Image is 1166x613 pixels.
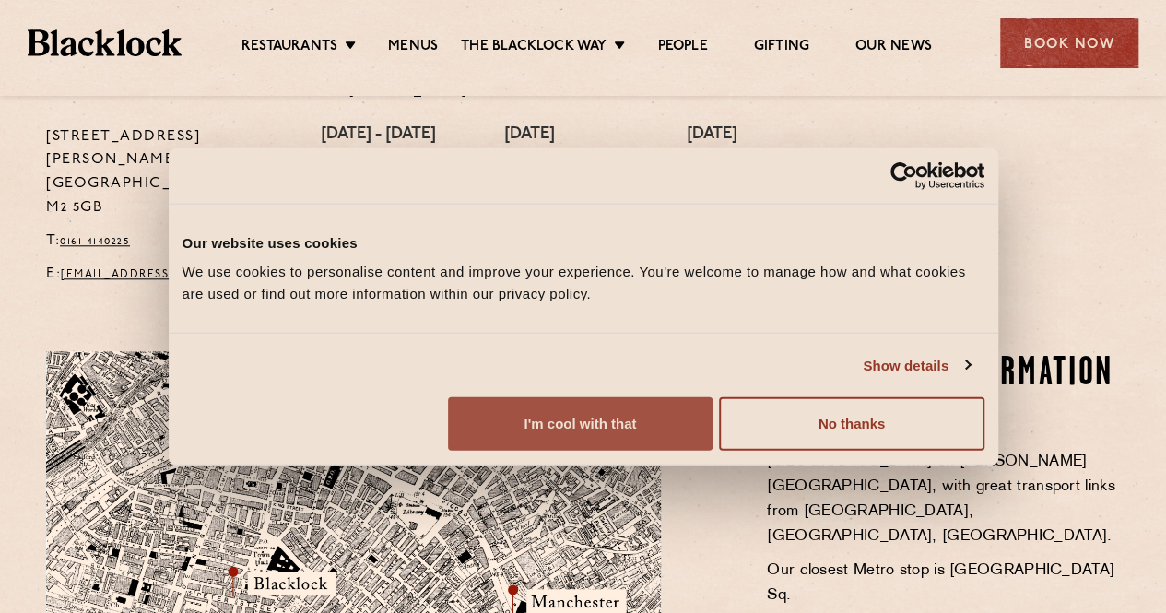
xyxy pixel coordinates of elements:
a: The Blacklock Way [461,38,607,58]
p: E: [46,263,294,287]
a: Restaurants [241,38,337,58]
a: People [657,38,707,58]
a: Gifting [754,38,809,58]
button: I'm cool with that [448,397,713,451]
a: Menus [388,38,438,58]
h4: [DATE] [505,125,642,146]
a: Our News [855,38,932,58]
div: Book Now [1000,18,1138,68]
p: T: [46,230,294,253]
a: 0161 4140225 [60,236,130,247]
a: [EMAIL_ADDRESS][DOMAIN_NAME] [61,269,281,280]
h4: [DATE] [688,125,830,146]
button: No thanks [719,397,983,451]
img: BL_Textured_Logo-footer-cropped.svg [28,29,182,55]
div: We use cookies to personalise content and improve your experience. You're welcome to manage how a... [183,261,984,305]
a: Usercentrics Cookiebot - opens in a new window [823,161,984,189]
p: [STREET_ADDRESS][PERSON_NAME] [GEOGRAPHIC_DATA] M2 5GB [46,125,294,221]
div: Our website uses cookies [183,231,984,253]
h4: [DATE] - [DATE] [322,125,459,146]
span: Find us just down from the iconic [GEOGRAPHIC_DATA] on [PERSON_NAME][GEOGRAPHIC_DATA], with great... [767,430,1115,544]
span: Our closest Metro stop is [GEOGRAPHIC_DATA] Sq. [767,563,1114,603]
a: Show details [863,354,970,376]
